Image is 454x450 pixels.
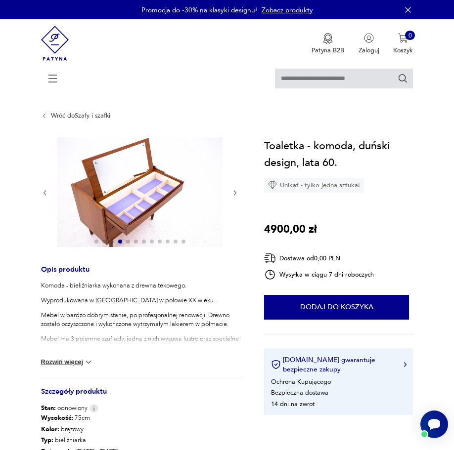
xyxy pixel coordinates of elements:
p: brązowy [41,424,243,435]
li: Bezpieczna dostawa [271,388,328,397]
p: Promocja do -30% na klasyki designu! [141,5,257,15]
img: Ikona certyfikatu [271,360,281,369]
span: odnowiony [41,404,88,412]
b: Kolor: [41,425,59,434]
div: Unikat - tylko jedna sztuka! [264,178,364,193]
p: Mebel w bardzo dobrym stanie, po profesjonalnej renowacji. Drewno zostało oczyszczone i wykończon... [41,311,243,328]
li: 14 dni na zwrot [271,400,315,409]
p: Mebel ma 3 pojemne szuflady, jedna z nich wysuwa lustro oraz specjalne przedziałki na biżuterię /... [41,334,243,352]
img: Ikona diamentu [268,181,277,190]
img: Ikona koszyka [398,33,408,43]
img: Zdjęcie produktu Toaletka - komoda, duński design, lata 60. [57,137,223,247]
img: Ikonka użytkownika [364,33,374,43]
img: Ikona dostawy [264,252,276,264]
img: Info icon [90,404,98,412]
iframe: Smartsupp widget button [420,410,448,438]
b: Wysokość : [41,413,73,422]
p: Komoda - bieliźniarka wykonana z drewna tekowego. [41,281,243,290]
h3: Szczegóły produktu [41,389,243,404]
button: 0Koszyk [393,33,413,55]
div: 0 [405,31,415,41]
img: chevron down [84,357,93,367]
h1: Toaletka - komoda, duński design, lata 60. [264,137,413,171]
p: bieliźniarka [41,435,243,446]
a: Zobacz produkty [262,5,313,15]
div: Wysyłka w ciągu 7 dni roboczych [264,269,374,281]
a: Wróć doSzafy i szafki [51,112,110,119]
a: Ikona medaluPatyna B2B [312,33,344,55]
div: Dostawa od 0,00 PLN [264,252,374,264]
button: Zaloguj [359,33,379,55]
p: Patyna B2B [312,46,344,55]
img: Ikona medalu [323,33,333,44]
button: Szukaj [398,73,409,84]
b: Stan: [41,404,56,412]
button: Patyna B2B [312,33,344,55]
p: Wyprodukowana w [GEOGRAPHIC_DATA] w połowie XX wieku. [41,296,243,305]
p: 75cm [41,412,243,424]
button: Rozwiń więcej [41,357,94,367]
b: Typ : [41,436,53,445]
p: 4900,00 zł [264,221,317,238]
img: Patyna - sklep z meblami i dekoracjami vintage [41,19,69,67]
p: Zaloguj [359,46,379,55]
p: Koszyk [393,46,413,55]
button: Dodaj do koszyka [264,295,409,320]
img: Ikona strzałki w prawo [404,362,407,367]
h3: Opis produktu [41,267,243,282]
button: [DOMAIN_NAME] gwarantuje bezpieczne zakupy [271,355,407,374]
li: Ochrona Kupującego [271,377,331,386]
